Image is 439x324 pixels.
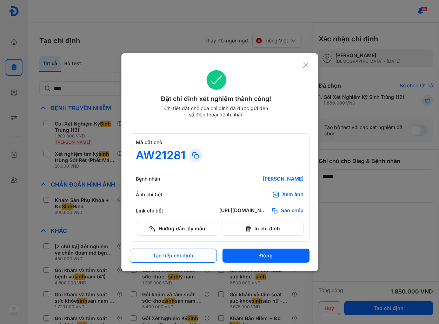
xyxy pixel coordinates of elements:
div: [PERSON_NAME] [219,176,304,182]
div: Xem ảnh [282,191,304,198]
div: Ảnh chi tiết [136,191,178,198]
span: Sao chép [281,207,304,214]
button: In chỉ định [221,222,304,236]
div: AW21281 [136,148,186,162]
button: Tạo tiếp chỉ định [130,249,217,263]
div: [URL][DOMAIN_NAME] [219,207,268,214]
button: Hướng dẫn lấy mẫu [136,222,218,236]
div: Mã đặt chỗ [136,139,304,146]
div: Chi tiết đặt chỗ của chỉ định đã được gửi đến số điện thoại bệnh nhân [161,105,271,118]
div: Link chi tiết [136,208,178,214]
div: Bệnh nhân [136,176,178,182]
div: Đặt chỉ định xét nghiệm thành công! [130,94,303,104]
button: Đóng [222,249,310,263]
